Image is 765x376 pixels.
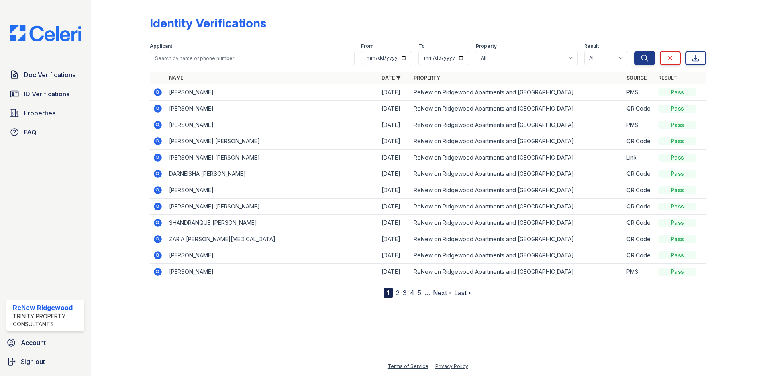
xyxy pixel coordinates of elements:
[623,117,655,133] td: PMS
[410,133,623,150] td: ReNew on Ridgewood Apartments and [GEOGRAPHIC_DATA]
[388,363,428,369] a: Terms of Service
[658,88,696,96] div: Pass
[379,101,410,117] td: [DATE]
[658,203,696,210] div: Pass
[396,289,400,297] a: 2
[431,363,433,369] div: |
[6,124,84,140] a: FAQ
[379,84,410,101] td: [DATE]
[384,288,393,298] div: 1
[24,127,37,137] span: FAQ
[476,43,497,49] label: Property
[410,84,623,101] td: ReNew on Ridgewood Apartments and [GEOGRAPHIC_DATA]
[379,199,410,215] td: [DATE]
[379,215,410,231] td: [DATE]
[410,289,414,297] a: 4
[584,43,599,49] label: Result
[166,247,379,264] td: [PERSON_NAME]
[6,105,84,121] a: Properties
[410,182,623,199] td: ReNew on Ridgewood Apartments and [GEOGRAPHIC_DATA]
[150,16,266,30] div: Identity Verifications
[658,121,696,129] div: Pass
[166,231,379,247] td: ZARIA [PERSON_NAME][MEDICAL_DATA]
[21,357,45,366] span: Sign out
[623,101,655,117] td: QR Code
[623,166,655,182] td: QR Code
[658,251,696,259] div: Pass
[623,150,655,166] td: Link
[24,108,55,118] span: Properties
[414,75,440,81] a: Property
[379,133,410,150] td: [DATE]
[410,166,623,182] td: ReNew on Ridgewood Apartments and [GEOGRAPHIC_DATA]
[623,84,655,101] td: PMS
[410,264,623,280] td: ReNew on Ridgewood Apartments and [GEOGRAPHIC_DATA]
[21,338,46,347] span: Account
[379,150,410,166] td: [DATE]
[658,105,696,113] div: Pass
[13,312,81,328] div: Trinity Property Consultants
[166,133,379,150] td: [PERSON_NAME] [PERSON_NAME]
[623,215,655,231] td: QR Code
[410,101,623,117] td: ReNew on Ridgewood Apartments and [GEOGRAPHIC_DATA]
[166,199,379,215] td: [PERSON_NAME] [PERSON_NAME]
[24,89,69,99] span: ID Verifications
[658,219,696,227] div: Pass
[379,117,410,133] td: [DATE]
[3,354,88,370] a: Sign out
[623,133,655,150] td: QR Code
[3,335,88,351] a: Account
[410,199,623,215] td: ReNew on Ridgewood Apartments and [GEOGRAPHIC_DATA]
[166,215,379,231] td: SHANDRANQUE [PERSON_NAME]
[424,288,430,298] span: …
[382,75,401,81] a: Date ▼
[166,84,379,101] td: [PERSON_NAME]
[6,67,84,83] a: Doc Verifications
[379,182,410,199] td: [DATE]
[626,75,647,81] a: Source
[166,166,379,182] td: DARNEISHA [PERSON_NAME]
[379,264,410,280] td: [DATE]
[658,154,696,162] div: Pass
[658,268,696,276] div: Pass
[658,186,696,194] div: Pass
[410,231,623,247] td: ReNew on Ridgewood Apartments and [GEOGRAPHIC_DATA]
[623,182,655,199] td: QR Code
[169,75,183,81] a: Name
[361,43,373,49] label: From
[433,289,451,297] a: Next ›
[410,150,623,166] td: ReNew on Ridgewood Apartments and [GEOGRAPHIC_DATA]
[166,264,379,280] td: [PERSON_NAME]
[403,289,407,297] a: 3
[166,101,379,117] td: [PERSON_NAME]
[410,117,623,133] td: ReNew on Ridgewood Apartments and [GEOGRAPHIC_DATA]
[379,166,410,182] td: [DATE]
[623,264,655,280] td: PMS
[410,247,623,264] td: ReNew on Ridgewood Apartments and [GEOGRAPHIC_DATA]
[435,363,468,369] a: Privacy Policy
[13,303,81,312] div: ReNew Ridgewood
[166,150,379,166] td: [PERSON_NAME] [PERSON_NAME]
[658,235,696,243] div: Pass
[454,289,472,297] a: Last »
[418,43,425,49] label: To
[166,182,379,199] td: [PERSON_NAME]
[24,70,75,80] span: Doc Verifications
[379,247,410,264] td: [DATE]
[623,199,655,215] td: QR Code
[658,75,677,81] a: Result
[623,231,655,247] td: QR Code
[410,215,623,231] td: ReNew on Ridgewood Apartments and [GEOGRAPHIC_DATA]
[150,51,355,65] input: Search by name or phone number
[658,137,696,145] div: Pass
[3,25,88,41] img: CE_Logo_Blue-a8612792a0a2168367f1c8372b55b34899dd931a85d93a1a3d3e32e68fde9ad4.png
[150,43,172,49] label: Applicant
[166,117,379,133] td: [PERSON_NAME]
[623,247,655,264] td: QR Code
[6,86,84,102] a: ID Verifications
[418,289,421,297] a: 5
[658,170,696,178] div: Pass
[379,231,410,247] td: [DATE]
